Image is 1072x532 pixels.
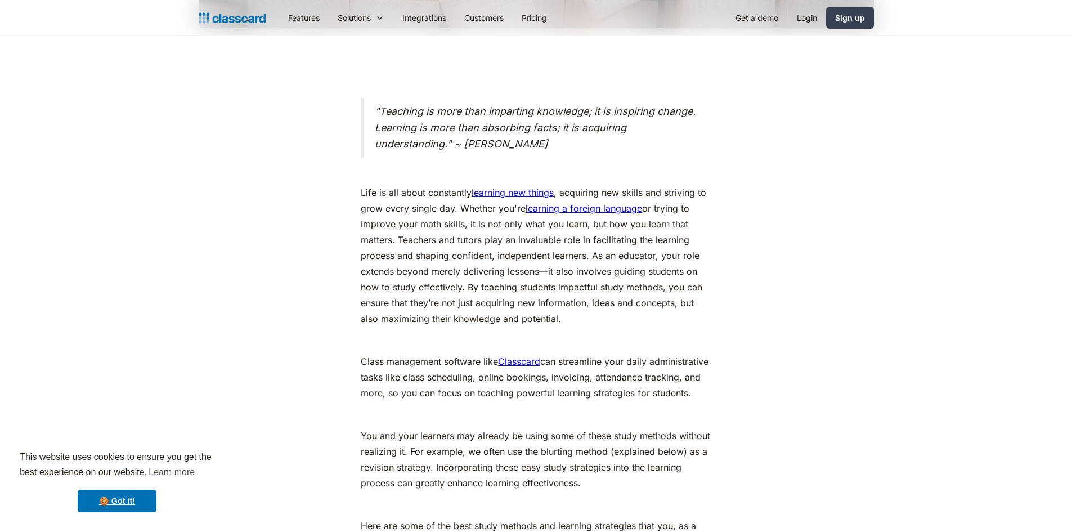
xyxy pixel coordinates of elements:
a: dismiss cookie message [78,490,156,512]
a: Integrations [393,5,455,30]
p: ‍ [361,163,711,179]
em: "Teaching is more than imparting knowledge; it is inspiring change. Learning is more than absorbi... [375,105,696,150]
p: ‍ [361,332,711,348]
a: Features [279,5,329,30]
a: learning new things [472,187,554,198]
a: Customers [455,5,513,30]
a: learning a foreign language [526,203,642,214]
p: ‍ [361,497,711,512]
p: You and your learners may already be using some of these study methods without realizing it. For ... [361,428,711,491]
a: Pricing [513,5,556,30]
div: Solutions [329,5,393,30]
div: cookieconsent [9,440,225,523]
div: Solutions [338,12,371,24]
a: Get a demo [726,5,787,30]
span: This website uses cookies to ensure you get the best experience on our website. [20,450,214,481]
p: ‍ [361,406,711,422]
a: home [199,10,266,26]
div: Sign up [835,12,865,24]
a: Sign up [826,7,874,29]
a: Classcard [498,356,540,367]
p: Class management software like can streamline your daily administrative tasks like class scheduli... [361,354,711,401]
p: Life is all about constantly , acquiring new skills and striving to grow every single day. Whethe... [361,185,711,327]
a: Login [788,5,826,30]
a: learn more about cookies [147,464,196,481]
